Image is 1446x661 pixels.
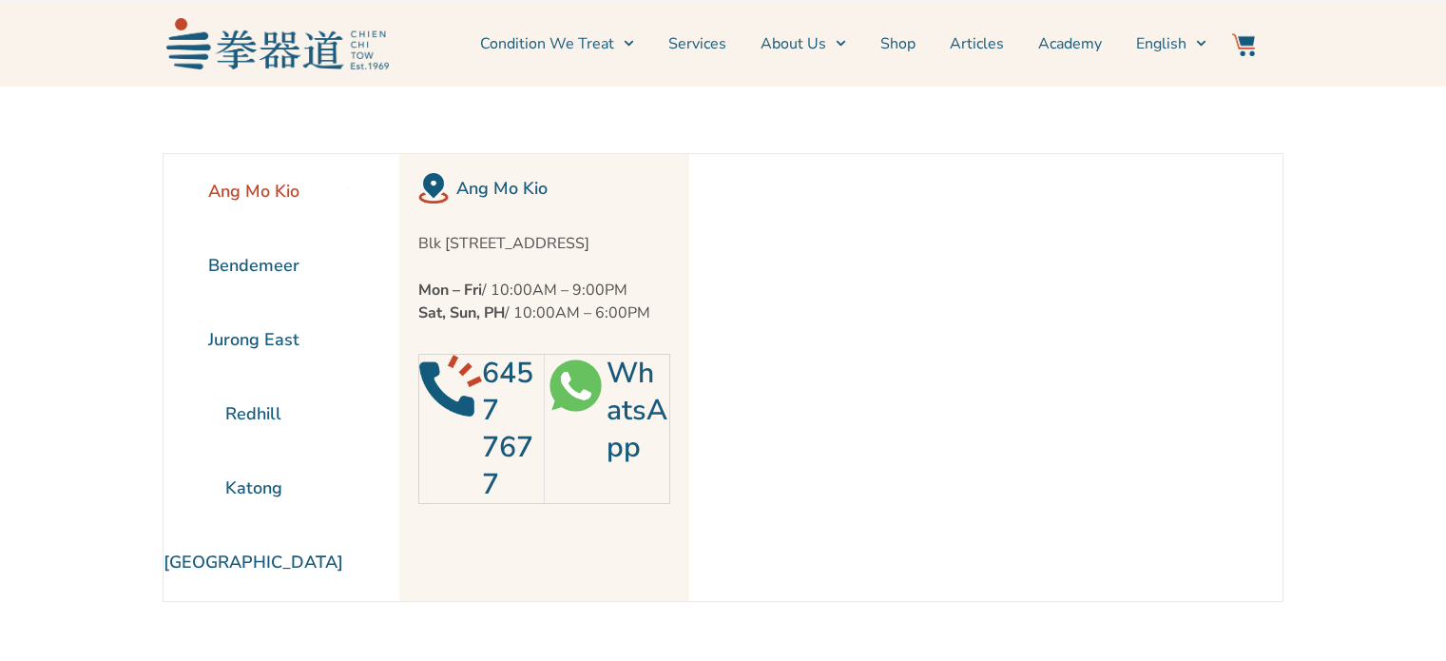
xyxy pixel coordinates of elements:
[607,354,667,467] a: WhatsApp
[418,302,505,323] strong: Sat, Sun, PH
[880,20,916,68] a: Shop
[418,280,482,301] strong: Mon – Fri
[668,20,726,68] a: Services
[761,20,846,68] a: About Us
[418,279,670,324] p: / 10:00AM – 9:00PM / 10:00AM – 6:00PM
[418,232,670,255] p: Blk [STREET_ADDRESS]
[689,154,1227,601] iframe: Chien Chi Tow Healthcare Ang Mo Kio
[480,20,634,68] a: Condition We Treat
[456,175,670,202] h2: Ang Mo Kio
[1136,32,1186,55] span: English
[1232,33,1255,56] img: Website Icon-03
[398,20,1206,68] nav: Menu
[1038,20,1102,68] a: Academy
[1136,20,1206,68] a: English
[950,20,1004,68] a: Articles
[482,354,533,504] a: 6457 7677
